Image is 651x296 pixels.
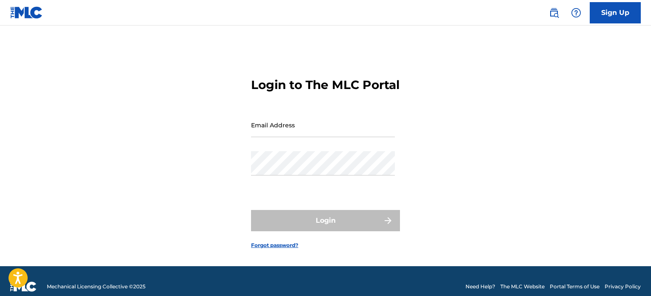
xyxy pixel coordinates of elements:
a: Portal Terms of Use [550,283,600,290]
a: Privacy Policy [605,283,641,290]
span: Mechanical Licensing Collective © 2025 [47,283,146,290]
img: MLC Logo [10,6,43,19]
h3: Login to The MLC Portal [251,78,400,92]
a: Public Search [545,4,562,21]
img: help [571,8,581,18]
a: Sign Up [590,2,641,23]
a: Forgot password? [251,241,298,249]
a: The MLC Website [500,283,545,290]
img: logo [10,282,37,292]
a: Need Help? [465,283,495,290]
img: search [549,8,559,18]
div: Help [568,4,585,21]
